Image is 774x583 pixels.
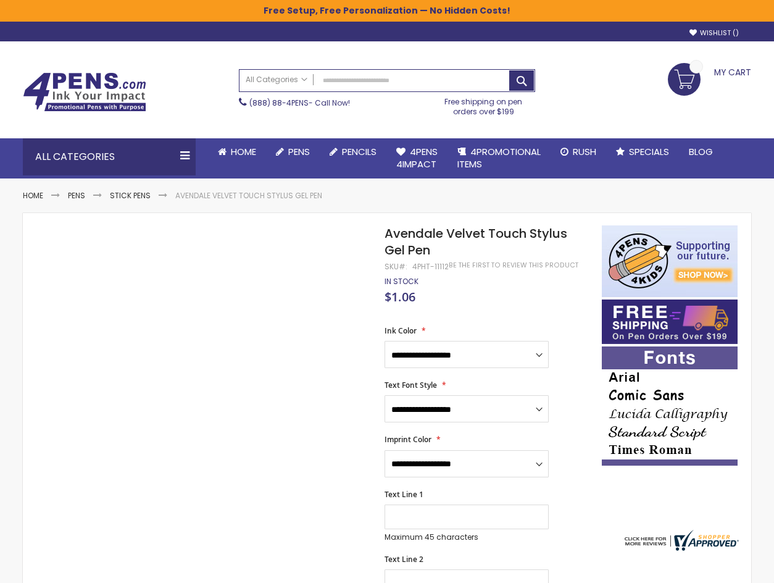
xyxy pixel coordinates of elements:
a: Home [23,190,43,201]
img: 4Pens Custom Pens and Promotional Products [23,72,146,112]
a: Stick Pens [110,190,151,201]
a: Pens [266,138,320,166]
img: 4pens.com widget logo [622,530,739,551]
span: In stock [385,276,418,287]
li: Avendale Velvet Touch Stylus Gel Pen [175,191,322,201]
strong: SKU [385,261,407,272]
span: Home [231,145,256,158]
a: Wishlist [689,28,739,38]
span: Text Line 1 [385,489,423,500]
a: (888) 88-4PENS [249,98,309,108]
span: Blog [689,145,713,158]
img: font-personalization-examples [602,346,738,466]
div: Free shipping on pen orders over $199 [432,92,536,117]
a: Pens [68,190,85,201]
a: Be the first to review this product [449,261,578,270]
span: Text Line 2 [385,554,423,564]
span: 4PROMOTIONAL ITEMS [457,145,541,170]
a: Pencils [320,138,386,166]
p: Maximum 45 characters [385,532,549,542]
a: All Categories [239,70,314,90]
span: - Call Now! [249,98,350,108]
span: 4Pens 4impact [396,145,438,170]
a: Rush [551,138,606,166]
div: All Categories [23,138,196,175]
a: Specials [606,138,679,166]
span: Ink Color [385,325,417,336]
a: Home [208,138,266,166]
a: Blog [679,138,723,166]
span: Text Font Style [385,380,437,390]
span: Pens [288,145,310,158]
img: 4pens 4 kids [602,225,738,297]
span: Imprint Color [385,434,431,445]
span: Avendale Velvet Touch Stylus Gel Pen [385,225,567,259]
a: 4Pens4impact [386,138,447,178]
span: All Categories [246,75,307,85]
div: Availability [385,277,418,287]
span: Rush [573,145,596,158]
span: $1.06 [385,288,415,305]
img: Free shipping on orders over $199 [602,300,738,344]
a: 4PROMOTIONALITEMS [447,138,551,178]
span: Specials [629,145,669,158]
a: 4pens.com certificate URL [622,543,739,553]
span: Pencils [342,145,377,158]
div: 4PHT-11112 [412,262,449,272]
